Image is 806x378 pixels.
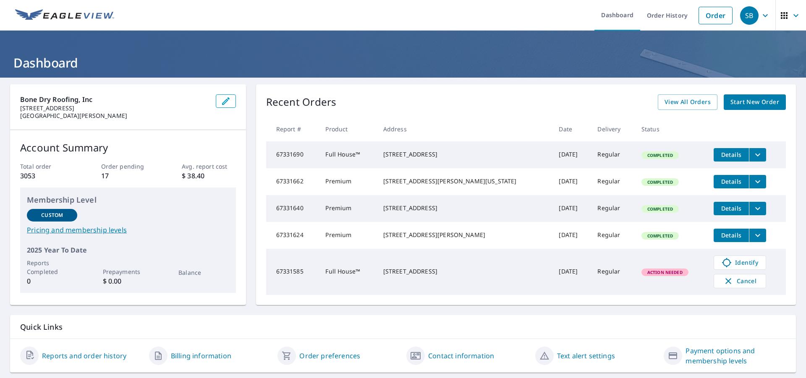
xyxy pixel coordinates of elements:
[103,267,153,276] p: Prepayments
[266,168,319,195] td: 67331662
[749,175,766,188] button: filesDropdownBtn-67331662
[27,225,229,235] a: Pricing and membership levels
[178,268,229,277] p: Balance
[699,7,733,24] a: Order
[591,249,634,295] td: Regular
[266,141,319,168] td: 67331690
[591,195,634,222] td: Regular
[383,231,546,239] div: [STREET_ADDRESS][PERSON_NAME]
[182,162,236,171] p: Avg. report cost
[552,222,591,249] td: [DATE]
[27,245,229,255] p: 2025 Year To Date
[171,351,231,361] a: Billing information
[383,177,546,185] div: [STREET_ADDRESS][PERSON_NAME][US_STATE]
[719,177,744,185] span: Details
[319,141,376,168] td: Full House™
[642,269,688,275] span: Action Needed
[319,249,376,295] td: Full House™
[377,117,552,141] th: Address
[642,152,678,158] span: Completed
[719,258,761,268] span: Identify
[20,171,74,181] p: 3053
[665,97,711,107] span: View All Orders
[20,162,74,171] p: Total order
[714,202,749,215] button: detailsBtn-67331640
[719,204,744,212] span: Details
[714,229,749,242] button: detailsBtn-67331624
[552,249,591,295] td: [DATE]
[686,346,786,366] a: Payment options and membership levels
[266,195,319,222] td: 67331640
[724,94,786,110] a: Start New Order
[658,94,717,110] a: View All Orders
[722,276,757,286] span: Cancel
[10,54,796,71] h1: Dashboard
[20,112,209,120] p: [GEOGRAPHIC_DATA][PERSON_NAME]
[749,202,766,215] button: filesDropdownBtn-67331640
[552,117,591,141] th: Date
[266,94,337,110] p: Recent Orders
[27,194,229,206] p: Membership Level
[101,162,155,171] p: Order pending
[27,258,77,276] p: Reports Completed
[714,148,749,162] button: detailsBtn-67331690
[20,140,236,155] p: Account Summary
[635,117,707,141] th: Status
[552,141,591,168] td: [DATE]
[642,206,678,212] span: Completed
[383,204,546,212] div: [STREET_ADDRESS]
[266,222,319,249] td: 67331624
[719,231,744,239] span: Details
[266,117,319,141] th: Report #
[20,322,786,332] p: Quick Links
[27,276,77,286] p: 0
[299,351,360,361] a: Order preferences
[749,229,766,242] button: filesDropdownBtn-67331624
[319,222,376,249] td: Premium
[749,148,766,162] button: filesDropdownBtn-67331690
[101,171,155,181] p: 17
[319,168,376,195] td: Premium
[319,117,376,141] th: Product
[552,195,591,222] td: [DATE]
[15,9,114,22] img: EV Logo
[552,168,591,195] td: [DATE]
[642,233,678,239] span: Completed
[266,249,319,295] td: 67331585
[182,171,236,181] p: $ 38.40
[719,151,744,159] span: Details
[383,267,546,276] div: [STREET_ADDRESS]
[20,94,209,104] p: Bone Dry Roofing, Inc
[714,175,749,188] button: detailsBtn-67331662
[42,351,126,361] a: Reports and order history
[103,276,153,286] p: $ 0.00
[714,274,766,288] button: Cancel
[740,6,759,25] div: SB
[557,351,615,361] a: Text alert settings
[591,222,634,249] td: Regular
[591,117,634,141] th: Delivery
[591,168,634,195] td: Regular
[714,255,766,270] a: Identify
[319,195,376,222] td: Premium
[730,97,779,107] span: Start New Order
[642,179,678,185] span: Completed
[428,351,494,361] a: Contact information
[20,104,209,112] p: [STREET_ADDRESS]
[41,211,63,219] p: Custom
[383,150,546,159] div: [STREET_ADDRESS]
[591,141,634,168] td: Regular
